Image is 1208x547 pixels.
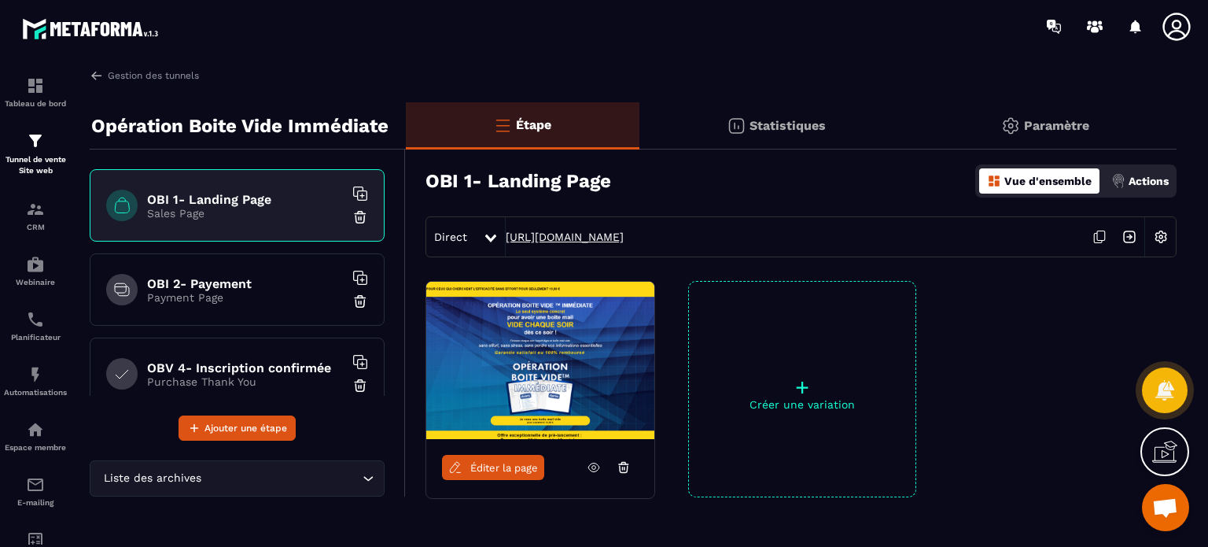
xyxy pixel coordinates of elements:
[749,118,826,133] p: Statistiques
[4,298,67,353] a: schedulerschedulerPlanificateur
[204,470,359,487] input: Search for option
[1146,222,1176,252] img: setting-w.858f3a88.svg
[689,376,915,398] p: +
[987,174,1001,188] img: dashboard-orange.40269519.svg
[26,365,45,384] img: automations
[1111,174,1125,188] img: actions.d6e523a2.png
[4,243,67,298] a: automationsautomationsWebinaire
[147,360,344,375] h6: OBV 4- Inscription confirmée
[352,294,368,309] img: trash
[26,76,45,95] img: formation
[90,460,385,497] div: Search for option
[90,68,104,83] img: arrow
[4,498,67,507] p: E-mailing
[26,475,45,494] img: email
[26,420,45,439] img: automations
[493,116,512,135] img: bars-o.4a397970.svg
[4,99,67,108] p: Tableau de bord
[179,416,296,441] button: Ajouter une étape
[4,188,67,243] a: formationformationCRM
[352,378,368,394] img: trash
[442,455,544,480] a: Éditer la page
[4,464,67,519] a: emailemailE-mailing
[426,282,654,439] img: image
[4,388,67,397] p: Automatisations
[90,68,199,83] a: Gestion des tunnels
[147,207,344,220] p: Sales Page
[26,200,45,219] img: formation
[516,117,551,132] p: Étape
[4,408,67,464] a: automationsautomationsEspace membre
[434,231,467,243] span: Direct
[204,420,287,436] span: Ajouter une étape
[1001,116,1020,135] img: setting-gr.5f69749f.svg
[1129,175,1169,187] p: Actions
[727,116,746,135] img: stats.20deebd0.svg
[352,209,368,225] img: trash
[22,14,164,43] img: logo
[4,120,67,188] a: formationformationTunnel de vente Site web
[4,154,67,176] p: Tunnel de vente Site web
[4,443,67,452] p: Espace membre
[425,170,611,192] h3: OBI 1- Landing Page
[470,462,538,474] span: Éditer la page
[1004,175,1092,187] p: Vue d'ensemble
[147,276,344,291] h6: OBI 2- Payement
[1024,118,1089,133] p: Paramètre
[506,231,624,243] a: [URL][DOMAIN_NAME]
[4,223,67,231] p: CRM
[147,291,344,304] p: Payment Page
[91,110,389,142] p: Opération Boite Vide Immédiate
[26,310,45,329] img: scheduler
[147,375,344,388] p: Purchase Thank You
[147,192,344,207] h6: OBI 1- Landing Page
[4,65,67,120] a: formationformationTableau de bord
[100,470,204,487] span: Liste des archives
[4,353,67,408] a: automationsautomationsAutomatisations
[1142,484,1189,531] div: Ouvrir le chat
[689,398,915,411] p: Créer une variation
[1114,222,1144,252] img: arrow-next.bcc2205e.svg
[26,131,45,150] img: formation
[26,255,45,274] img: automations
[4,333,67,342] p: Planificateur
[4,278,67,286] p: Webinaire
